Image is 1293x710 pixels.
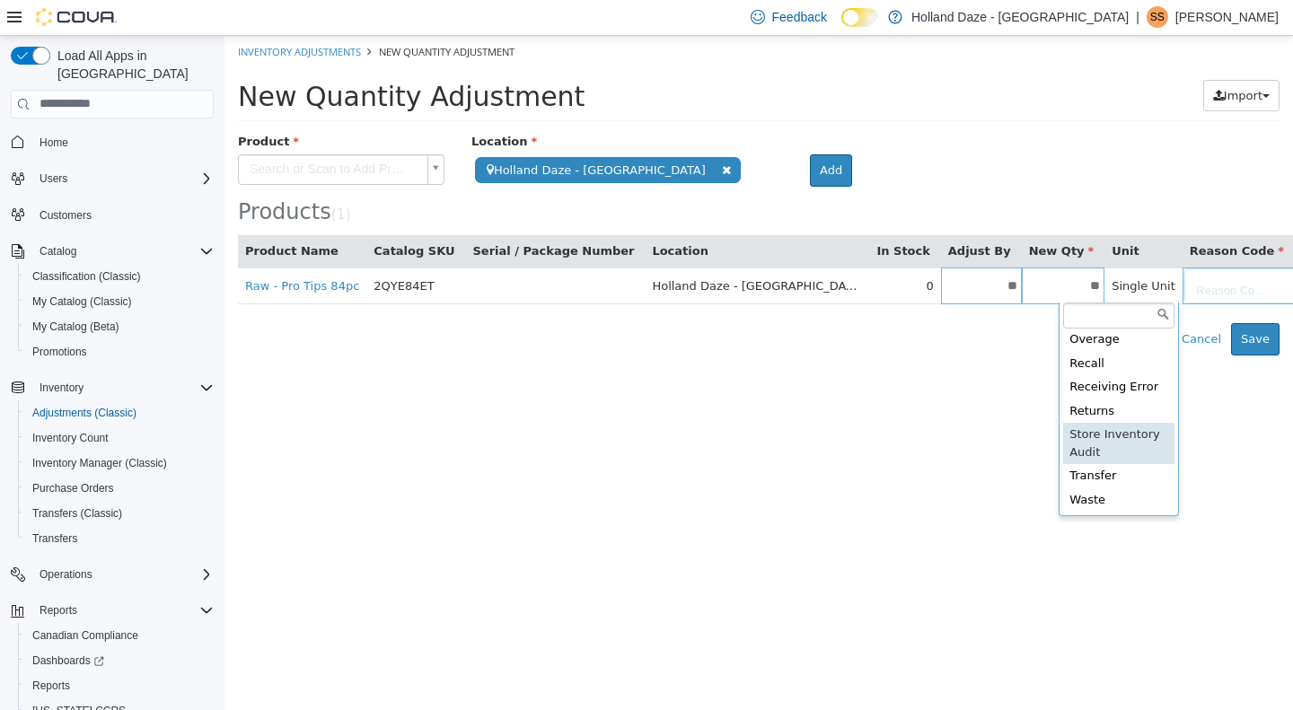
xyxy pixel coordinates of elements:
[25,503,214,524] span: Transfers (Classic)
[1147,6,1168,28] div: Shawn S
[32,241,214,262] span: Catalog
[18,400,221,425] button: Adjustments (Classic)
[18,673,221,698] button: Reports
[25,625,145,646] a: Canadian Compliance
[40,136,68,150] span: Home
[32,600,214,621] span: Reports
[4,562,221,587] button: Operations
[32,168,75,189] button: Users
[1150,6,1165,28] span: SS
[32,653,104,668] span: Dashboards
[25,427,214,449] span: Inventory Count
[32,204,214,226] span: Customers
[25,291,214,312] span: My Catalog (Classic)
[4,202,221,228] button: Customers
[32,406,136,420] span: Adjustments (Classic)
[25,650,214,671] span: Dashboards
[18,451,221,476] button: Inventory Manager (Classic)
[32,345,87,359] span: Promotions
[25,402,144,424] a: Adjustments (Classic)
[839,452,950,477] div: Waste
[40,381,84,395] span: Inventory
[40,567,92,582] span: Operations
[25,675,77,697] a: Reports
[32,168,214,189] span: Users
[1136,6,1139,28] p: |
[25,427,116,449] a: Inventory Count
[25,341,214,363] span: Promotions
[4,598,221,623] button: Reports
[25,528,214,549] span: Transfers
[841,8,879,27] input: Dark Mode
[25,528,84,549] a: Transfers
[50,47,214,83] span: Load All Apps in [GEOGRAPHIC_DATA]
[32,205,99,226] a: Customers
[32,294,132,309] span: My Catalog (Classic)
[25,452,174,474] a: Inventory Manager (Classic)
[18,289,221,314] button: My Catalog (Classic)
[18,314,221,339] button: My Catalog (Beta)
[18,501,221,526] button: Transfers (Classic)
[32,269,141,284] span: Classification (Classic)
[32,481,114,495] span: Purchase Orders
[25,675,214,697] span: Reports
[32,564,100,585] button: Operations
[32,131,214,153] span: Home
[839,339,950,364] div: Receiving Error
[839,428,950,452] div: Transfer
[32,320,119,334] span: My Catalog (Beta)
[839,316,950,340] div: Recall
[32,377,91,399] button: Inventory
[25,291,139,312] a: My Catalog (Classic)
[25,341,94,363] a: Promotions
[25,402,214,424] span: Adjustments (Classic)
[1175,6,1279,28] p: [PERSON_NAME]
[32,132,75,153] a: Home
[32,679,70,693] span: Reports
[32,431,109,445] span: Inventory Count
[32,377,214,399] span: Inventory
[18,623,221,648] button: Canadian Compliance
[32,456,167,470] span: Inventory Manager (Classic)
[839,292,950,316] div: Overage
[839,364,950,388] div: Returns
[32,506,122,521] span: Transfers (Classic)
[841,27,842,28] span: Dark Mode
[911,6,1129,28] p: Holland Daze - [GEOGRAPHIC_DATA]
[18,476,221,501] button: Purchase Orders
[25,266,148,287] a: Classification (Classic)
[40,244,76,259] span: Catalog
[40,603,77,618] span: Reports
[32,628,138,643] span: Canadian Compliance
[25,266,214,287] span: Classification (Classic)
[25,478,214,499] span: Purchase Orders
[4,129,221,155] button: Home
[25,452,214,474] span: Inventory Manager (Classic)
[32,564,214,585] span: Operations
[25,316,127,337] a: My Catalog (Beta)
[36,8,117,26] img: Cova
[18,264,221,289] button: Classification (Classic)
[40,171,67,186] span: Users
[18,648,221,673] a: Dashboards
[4,166,221,191] button: Users
[772,8,827,26] span: Feedback
[32,241,84,262] button: Catalog
[40,208,92,223] span: Customers
[25,316,214,337] span: My Catalog (Beta)
[839,387,950,428] div: Store Inventory Audit
[25,503,129,524] a: Transfers (Classic)
[18,425,221,451] button: Inventory Count
[25,625,214,646] span: Canadian Compliance
[18,526,221,551] button: Transfers
[32,531,77,546] span: Transfers
[4,375,221,400] button: Inventory
[25,478,121,499] a: Purchase Orders
[18,339,221,364] button: Promotions
[4,239,221,264] button: Catalog
[25,650,111,671] a: Dashboards
[32,600,84,621] button: Reports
